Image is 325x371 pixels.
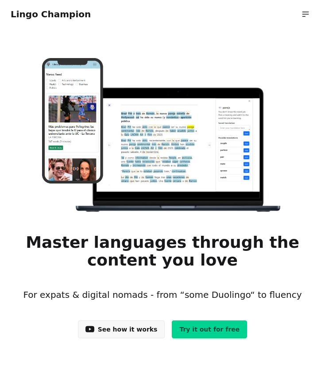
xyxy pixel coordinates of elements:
h3: For expats & digital nomads - from “some Duolingo“ to fluency [14,278,311,312]
a: See how it works [78,320,165,338]
img: Learn languages online [35,58,290,214]
a: Try it out for free [172,320,247,338]
a: Lingo Champion [11,9,91,20]
h1: Master languages through the content you love [14,234,311,269]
